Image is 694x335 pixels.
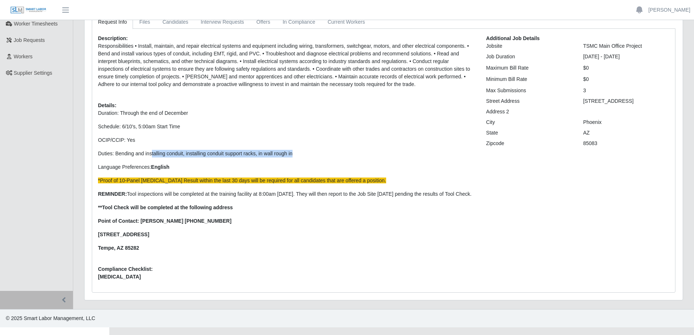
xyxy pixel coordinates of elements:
[98,102,117,108] b: Details:
[14,70,52,76] span: Supplier Settings
[119,151,293,156] span: ending and installing conduit, installing conduit support racks, in wall rough in
[648,6,690,14] a: [PERSON_NAME]
[481,75,577,83] div: Minimum Bill Rate
[578,97,675,105] div: [STREET_ADDRESS]
[98,190,475,198] p: Tool inspections will be completed at the training facility at 8:00am [DATE]. They will then repo...
[481,108,577,116] div: Address 2
[98,163,475,171] p: Language Preferences:
[195,15,250,29] a: Interview Requests
[578,118,675,126] div: Phoenix
[481,53,577,61] div: Job Duration
[481,140,577,147] div: Zipcode
[481,97,577,105] div: Street Address
[578,140,675,147] div: 85083
[98,218,231,224] strong: Point of Contact: [PERSON_NAME] [PHONE_NUMBER]
[92,15,133,29] a: Request Info
[481,64,577,72] div: Maximum Bill Rate
[481,42,577,50] div: Jobsite
[98,123,475,131] p: Schedule: 6/10's, 5:00am Start Time
[481,87,577,94] div: Max Submissions
[321,15,371,29] a: Current Workers
[578,64,675,72] div: $0
[578,42,675,50] div: TSMC Main Office Project
[14,54,33,59] span: Workers
[98,150,475,157] p: Duties: B
[98,178,386,183] span: *Proof of 10-Panel [MEDICAL_DATA] Result within the last 30 days will be required for all candida...
[98,245,139,251] strong: Tempe, AZ 85282
[98,109,475,117] p: Duration: Through the end of December
[98,266,153,272] b: Compliance Checklist:
[98,273,475,281] span: [MEDICAL_DATA]
[10,6,47,14] img: SLM Logo
[481,129,577,137] div: State
[98,35,128,41] b: Description:
[98,191,127,197] strong: REMINDER:
[98,231,149,237] strong: [STREET_ADDRESS]
[14,37,45,43] span: Job Requests
[98,204,233,210] strong: **Tool Check will be completed at the following address
[481,118,577,126] div: City
[277,15,322,29] a: In Compliance
[578,129,675,137] div: AZ
[6,315,95,321] span: © 2025 Smart Labor Management, LLC
[98,42,475,88] p: Responsibilities • Install, maintain, and repair electrical systems and equipment including wirin...
[578,75,675,83] div: $0
[98,136,475,144] p: OCIP/CCIP: Yes
[486,35,540,41] b: Additional Job Details
[151,164,170,170] strong: English
[14,21,58,27] span: Worker Timesheets
[578,87,675,94] div: 3
[250,15,277,29] a: Offers
[578,53,675,61] div: [DATE] - [DATE]
[156,15,195,29] a: Candidates
[133,15,156,29] a: Files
